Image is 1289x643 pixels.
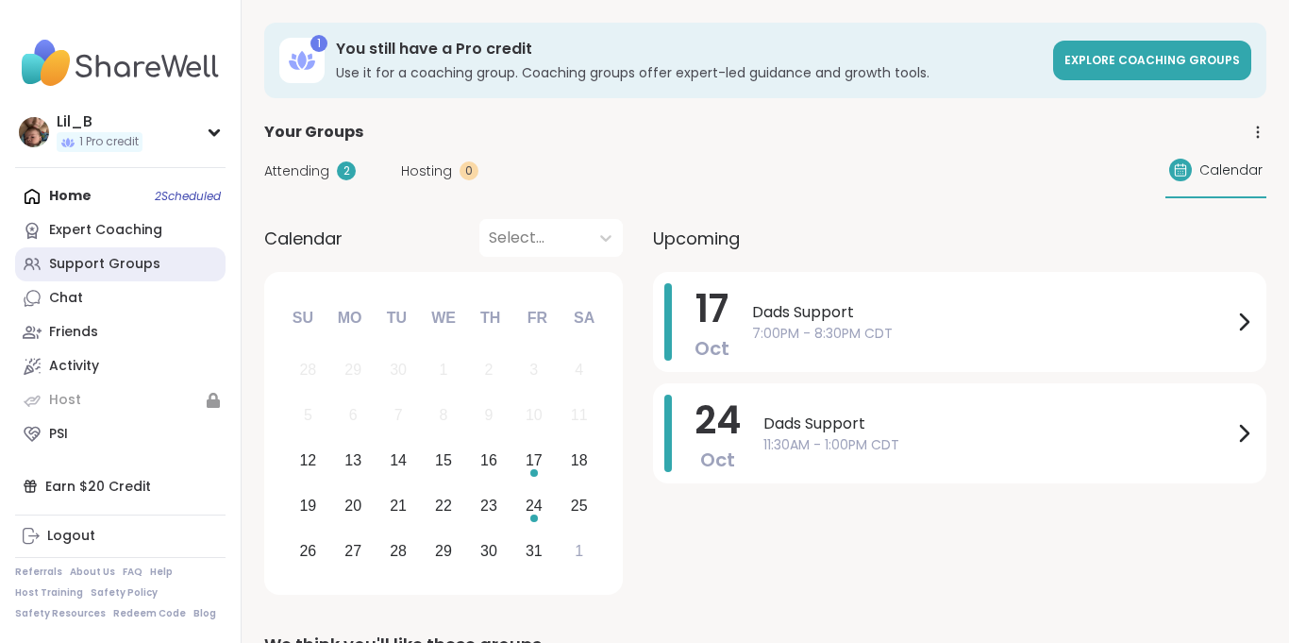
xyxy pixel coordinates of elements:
div: 3 [529,357,538,382]
a: Logout [15,519,226,553]
a: Redeem Code [113,607,186,620]
a: Friends [15,315,226,349]
div: 26 [299,538,316,564]
a: Host Training [15,586,83,600]
div: 15 [435,448,452,473]
h3: Use it for a coaching group. Coaching groups offer expert-led guidance and growth tools. [336,63,1042,82]
div: Choose Sunday, October 12th, 2025 [288,441,328,482]
div: Sa [563,297,605,339]
img: Lil_B [19,117,49,147]
div: Choose Tuesday, October 28th, 2025 [378,531,419,571]
span: 11:30AM - 1:00PM CDT [763,435,1232,455]
a: Help [150,566,173,579]
div: 4 [575,357,583,382]
div: 31 [526,538,543,564]
div: 18 [571,448,588,473]
div: 7 [394,402,403,428]
div: Not available Saturday, October 11th, 2025 [559,396,599,436]
div: Not available Monday, October 6th, 2025 [333,396,374,436]
div: 8 [440,402,448,428]
span: Explore Coaching Groups [1064,52,1240,68]
div: Not available Tuesday, September 30th, 2025 [378,350,419,391]
div: 17 [526,448,543,473]
div: Choose Saturday, October 25th, 2025 [559,485,599,526]
div: 16 [480,448,497,473]
div: 28 [299,357,316,382]
div: 12 [299,448,316,473]
span: Oct [700,447,735,473]
div: Friends [49,323,98,342]
div: Choose Monday, October 13th, 2025 [333,441,374,482]
div: Choose Sunday, October 19th, 2025 [288,485,328,526]
div: Mo [328,297,370,339]
div: Not available Friday, October 10th, 2025 [513,396,554,436]
div: Choose Thursday, October 30th, 2025 [469,531,510,571]
div: Not available Monday, September 29th, 2025 [333,350,374,391]
div: 28 [390,538,407,564]
div: Not available Thursday, October 2nd, 2025 [469,350,510,391]
div: Choose Friday, October 17th, 2025 [513,441,554,482]
a: Chat [15,281,226,315]
div: 22 [435,493,452,518]
div: Logout [47,527,95,546]
div: 13 [344,448,361,473]
a: Activity [15,349,226,383]
div: 23 [480,493,497,518]
div: Choose Monday, October 20th, 2025 [333,485,374,526]
div: Fr [516,297,558,339]
div: 10 [526,402,543,428]
a: Host [15,383,226,417]
a: Explore Coaching Groups [1053,41,1251,80]
div: PSI [49,425,68,444]
div: Host [49,391,81,410]
div: 25 [571,493,588,518]
span: 17 [695,282,728,335]
div: Expert Coaching [49,221,162,240]
div: 1 [310,35,327,52]
a: Safety Resources [15,607,106,620]
div: 29 [344,357,361,382]
span: Calendar [264,226,343,251]
div: Not available Wednesday, October 8th, 2025 [424,396,464,436]
div: 27 [344,538,361,564]
div: 19 [299,493,316,518]
div: Support Groups [49,255,160,274]
div: 20 [344,493,361,518]
div: We [423,297,464,339]
span: Hosting [401,161,452,181]
div: Choose Friday, October 31st, 2025 [513,531,554,571]
div: 21 [390,493,407,518]
div: Choose Wednesday, October 29th, 2025 [424,531,464,571]
a: Safety Policy [91,586,158,600]
a: Expert Coaching [15,213,226,247]
div: 6 [349,402,358,428]
img: ShareWell Nav Logo [15,30,226,96]
div: Choose Tuesday, October 14th, 2025 [378,441,419,482]
div: 30 [480,538,497,564]
div: Earn $20 Credit [15,469,226,503]
div: 2 [484,357,493,382]
a: Blog [193,607,216,620]
div: Tu [376,297,417,339]
span: Calendar [1199,161,1263,180]
div: 30 [390,357,407,382]
div: Choose Thursday, October 16th, 2025 [469,441,510,482]
div: Choose Saturday, October 18th, 2025 [559,441,599,482]
div: month 2025-10 [285,347,601,573]
div: 1 [440,357,448,382]
div: 2 [337,161,356,180]
div: Choose Tuesday, October 21st, 2025 [378,485,419,526]
h3: You still have a Pro credit [336,39,1042,59]
div: 9 [484,402,493,428]
div: 24 [526,493,543,518]
div: Not available Sunday, October 5th, 2025 [288,396,328,436]
div: Chat [49,289,83,308]
div: Not available Sunday, September 28th, 2025 [288,350,328,391]
span: 7:00PM - 8:30PM CDT [752,324,1232,344]
div: Not available Friday, October 3rd, 2025 [513,350,554,391]
a: FAQ [123,566,142,579]
div: Su [282,297,324,339]
a: Referrals [15,566,62,579]
span: Dads Support [763,413,1232,435]
div: 5 [304,402,312,428]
